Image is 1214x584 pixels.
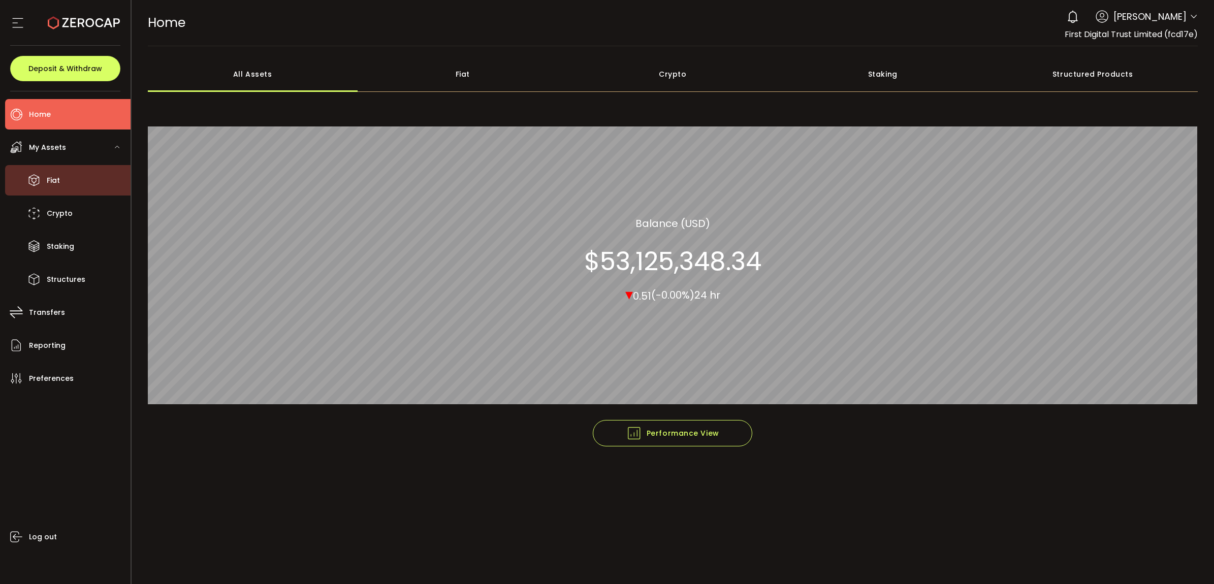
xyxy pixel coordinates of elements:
span: Crypto [47,206,73,221]
span: (-0.00%) [651,288,694,302]
span: 24 hr [694,288,720,302]
button: Deposit & Withdraw [10,56,120,81]
div: Fiat [358,56,568,92]
div: Structured Products [988,56,1198,92]
span: Staking [47,239,74,254]
span: [PERSON_NAME] [1113,10,1187,23]
span: Fiat [47,173,60,188]
div: Staking [778,56,988,92]
iframe: Chat Widget [1163,535,1214,584]
span: ▾ [625,283,633,305]
div: All Assets [148,56,358,92]
section: Balance (USD) [635,215,710,231]
span: Preferences [29,371,74,386]
span: First Digital Trust Limited (fcd17e) [1065,28,1198,40]
span: Home [148,14,185,31]
section: $53,125,348.34 [584,246,761,276]
span: Transfers [29,305,65,320]
button: Performance View [593,420,752,446]
span: Structures [47,272,85,287]
span: 0.51 [633,288,651,303]
span: Deposit & Withdraw [28,65,102,72]
span: Log out [29,530,57,544]
div: Crypto [568,56,778,92]
span: Home [29,107,51,122]
span: Reporting [29,338,66,353]
span: Performance View [626,426,719,441]
span: My Assets [29,140,66,155]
